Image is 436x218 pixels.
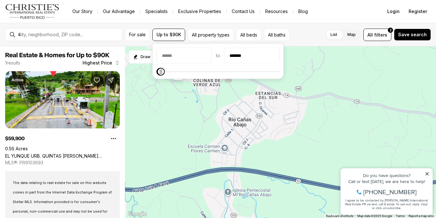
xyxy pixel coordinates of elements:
input: priceMax [224,48,279,63]
a: Specialists [140,7,173,16]
button: All baths [264,29,290,41]
button: For sale [125,29,150,41]
span: Up to $90K [156,32,181,37]
button: Save Property: EL YUNQUE URB. QUINTAS DE ALTAMIRA [91,74,103,86]
button: Highest Price [79,57,124,69]
span: I agree to be contacted by [PERSON_NAME] International Real Estate PR via text, call & email. To ... [8,39,91,51]
div: Call or text [DATE], we are here to help! [7,20,92,25]
span: For sale [129,32,146,37]
span: Login [387,9,400,14]
img: logo [5,4,60,19]
label: List [325,29,342,40]
span: 2 [389,28,392,33]
span: filters [374,31,387,38]
div: Do you have questions? [7,14,92,19]
a: Resources [260,7,293,16]
button: Share Property [105,74,117,86]
span: Highest Price [83,60,112,65]
a: Exclusive Properties [173,7,226,16]
a: EL YUNQUE URB. QUINTAS DE ALTAMIRA, JUANA DIAZ PR, 00795 [5,153,120,159]
a: Blog [293,7,313,16]
button: Allfilters2 [363,29,391,41]
span: Real Estate & Homes for Up to $90K [5,52,109,58]
a: Our Story [67,7,98,16]
button: Property options [107,132,120,145]
span: 60K [175,74,182,79]
button: Contact Us [227,7,260,16]
button: 60K [172,73,184,80]
p: Active [11,78,24,83]
span: [PHONE_NUMBER] [26,30,79,36]
span: Register [409,9,427,14]
p: 1 results [5,60,20,65]
input: priceMin [157,48,212,63]
span: Save search [398,32,427,37]
button: Login [383,5,403,18]
button: Start drawing [129,50,155,64]
button: All property types [188,29,234,41]
button: All beds [236,29,261,41]
button: Register [405,5,431,18]
a: Our Advantage [98,7,140,16]
span: Minimum [156,68,164,76]
span: Maximum [157,68,165,76]
button: Up to $90K [152,29,185,41]
button: Save search [394,29,431,41]
span: to [216,53,220,58]
span: All [367,31,373,38]
label: Map [342,29,361,40]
